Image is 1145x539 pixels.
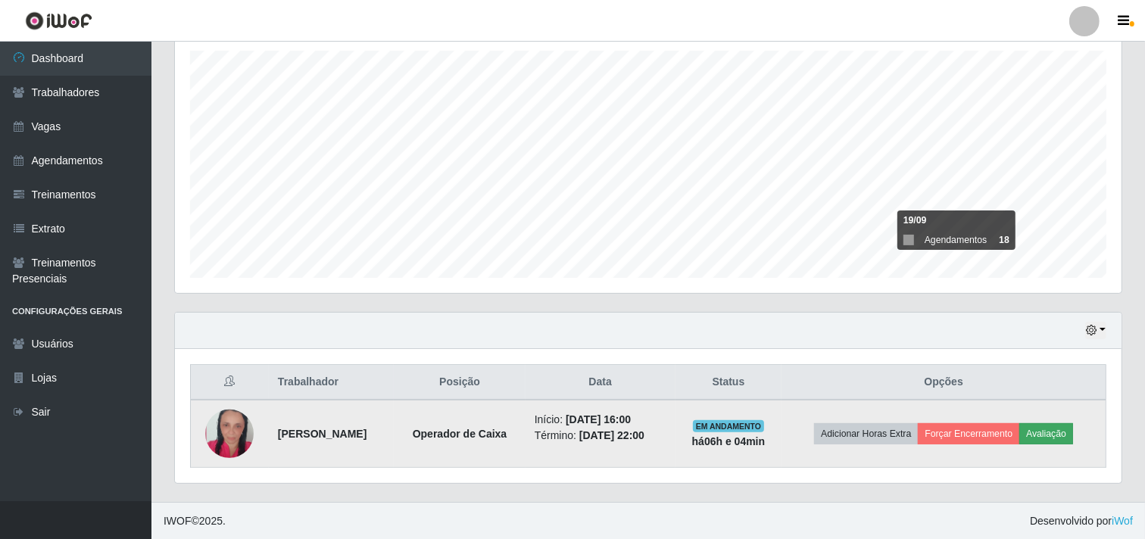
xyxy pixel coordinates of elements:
time: [DATE] 16:00 [566,413,631,425]
strong: há 06 h e 04 min [692,435,766,447]
span: Desenvolvido por [1030,513,1133,529]
span: EM ANDAMENTO [693,420,765,432]
button: Adicionar Horas Extra [814,423,918,444]
a: iWof [1112,515,1133,527]
span: IWOF [164,515,192,527]
th: Status [675,365,782,400]
button: Avaliação [1019,423,1073,444]
th: Data [526,365,675,400]
img: CoreUI Logo [25,11,92,30]
li: Início: [535,412,666,428]
li: Término: [535,428,666,444]
strong: [PERSON_NAME] [278,428,367,440]
img: 1745067643988.jpeg [205,398,254,470]
th: Trabalhador [269,365,394,400]
time: [DATE] 22:00 [579,429,644,441]
th: Posição [394,365,526,400]
strong: Operador de Caixa [413,428,507,440]
button: Forçar Encerramento [918,423,1019,444]
th: Opções [782,365,1106,400]
span: © 2025 . [164,513,226,529]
